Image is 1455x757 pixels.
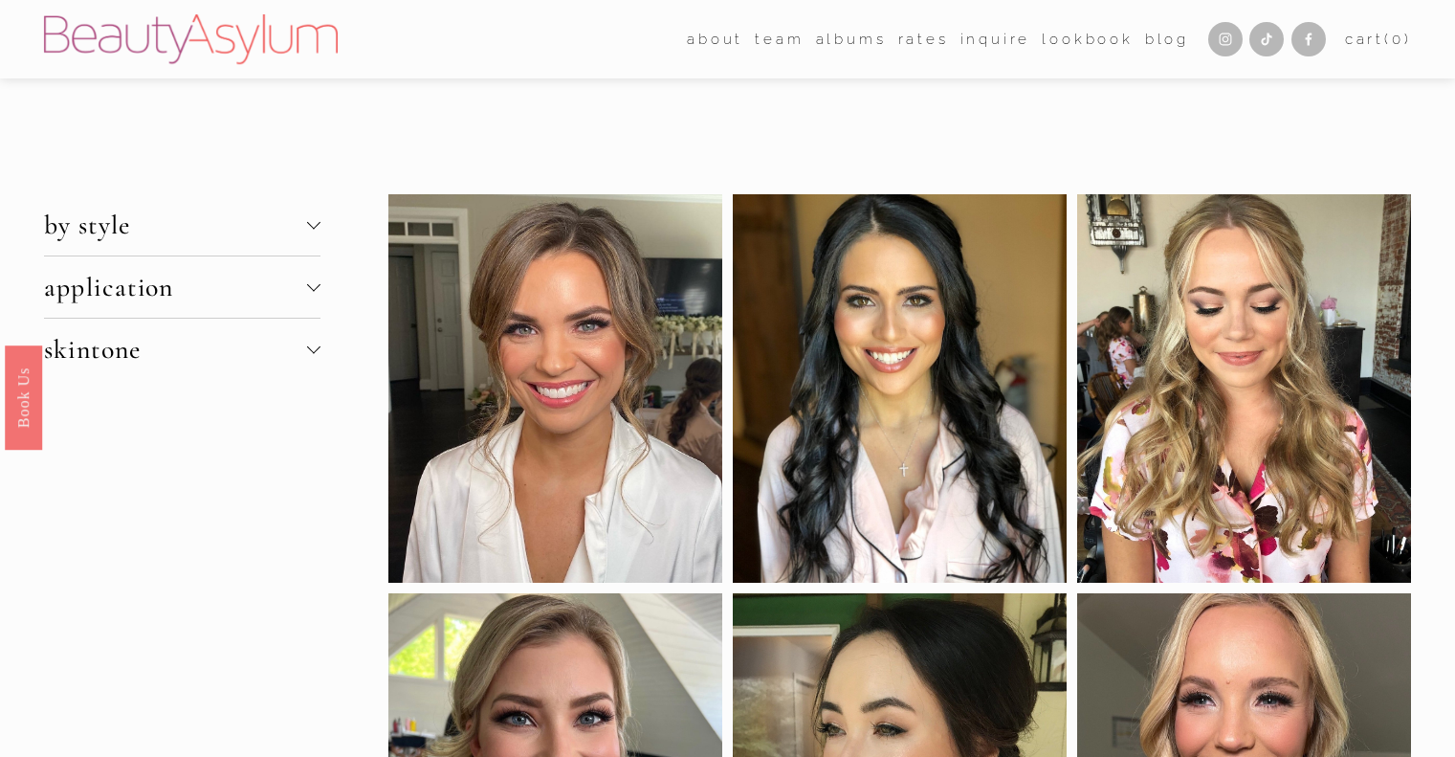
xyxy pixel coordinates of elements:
a: Facebook [1291,22,1326,56]
a: Blog [1145,25,1189,54]
button: application [44,256,320,318]
span: skintone [44,333,307,366]
a: folder dropdown [687,25,743,54]
a: Book Us [5,345,42,449]
span: ( ) [1384,31,1411,48]
span: application [44,271,307,303]
a: TikTok [1249,22,1284,56]
a: albums [816,25,887,54]
a: Instagram [1208,22,1243,56]
span: 0 [1392,31,1404,48]
a: folder dropdown [755,25,804,54]
span: team [755,27,804,53]
a: Rates [898,25,949,54]
button: skintone [44,319,320,380]
a: Lookbook [1042,25,1133,54]
button: by style [44,194,320,256]
span: by style [44,209,307,241]
img: Beauty Asylum | Bridal Hair &amp; Makeup Charlotte &amp; Atlanta [44,14,338,64]
a: Inquire [960,25,1031,54]
span: about [687,27,743,53]
a: 0 items in cart [1345,27,1412,53]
